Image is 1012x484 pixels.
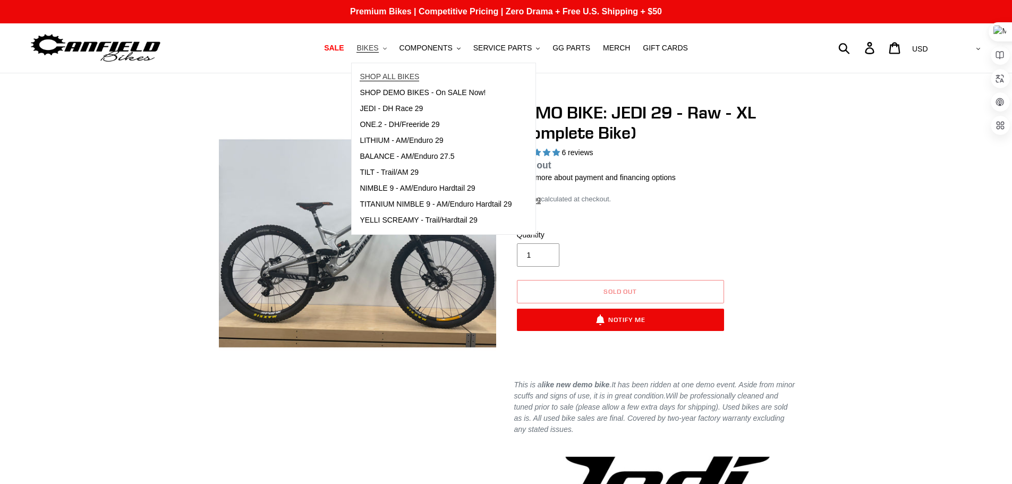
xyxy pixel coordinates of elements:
button: Notify Me [517,309,724,331]
label: Quantity [517,230,618,241]
span: COMPONENTS [399,44,453,53]
a: SHOP ALL BIKES [352,69,520,85]
span: BIKES [356,44,378,53]
span: NIMBLE 9 - AM/Enduro Hardtail 29 [360,184,475,193]
button: COMPONENTS [394,41,466,55]
img: Canfield Bikes [29,31,162,65]
span: GG PARTS [552,44,590,53]
a: SHOP DEMO BIKES - On SALE Now! [352,85,520,101]
button: SERVICE PARTS [468,41,545,55]
a: JEDI - DH Race 29 [352,101,520,117]
a: GIFT CARDS [637,41,693,55]
span: TITANIUM NIMBLE 9 - AM/Enduro Hardtail 29 [360,200,512,209]
a: BALANCE - AM/Enduro 27.5 [352,149,520,165]
a: ONE.2 - DH/Freeride 29 [352,117,520,133]
strong: like new demo bike [542,380,610,389]
a: NIMBLE 9 - AM/Enduro Hardtail 29 [352,181,520,197]
span: YELLI SCREAMY - Trail/Hardtail 29 [360,216,478,225]
span: GIFT CARDS [643,44,688,53]
em: This is a . [514,380,612,389]
span: 6 reviews [562,148,593,157]
span: ONE.2 - DH/Freeride 29 [360,120,439,129]
a: Learn more about payment and financing options [514,173,676,182]
span: TILT - Trail/AM 29 [360,168,419,177]
span: 5.00 stars [514,148,562,157]
a: LITHIUM - AM/Enduro 29 [352,133,520,149]
a: MERCH [598,41,635,55]
a: GG PARTS [547,41,596,55]
span: LITHIUM - AM/Enduro 29 [360,136,443,145]
a: TITANIUM NIMBLE 9 - AM/Enduro Hardtail 29 [352,197,520,213]
input: Search [844,36,871,60]
a: TILT - Trail/AM 29 [352,165,520,181]
span: JEDI - DH Race 29 [360,104,423,113]
button: BIKES [351,41,392,55]
button: Sold out [517,280,724,303]
a: YELLI SCREAMY - Trail/Hardtail 29 [352,213,520,228]
em: It has been ridden at one demo event. Aside from minor scuffs and signs of use, it is in great co... [514,380,795,400]
span: Sold out [603,287,637,295]
span: BALANCE - AM/Enduro 27.5 [360,152,454,161]
h1: DEMO BIKE: JEDI 29 - Raw - XL (Complete Bike) [514,103,796,143]
span: SERVICE PARTS [473,44,532,53]
span: MERCH [603,44,630,53]
div: calculated at checkout. [514,194,796,205]
a: SALE [319,41,349,55]
span: SHOP ALL BIKES [360,72,419,81]
span: SALE [324,44,344,53]
span: SHOP DEMO BIKES - On SALE Now! [360,88,486,97]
